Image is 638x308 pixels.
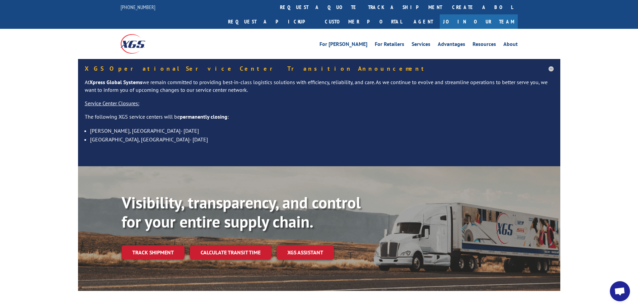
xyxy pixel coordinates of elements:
a: Calculate transit time [190,245,271,260]
a: Join Our Team [440,14,518,29]
a: Agent [407,14,440,29]
a: [PHONE_NUMBER] [121,4,155,10]
a: Services [412,42,430,49]
strong: Xpress Global Systems [89,79,142,85]
li: [PERSON_NAME], [GEOGRAPHIC_DATA]- [DATE] [90,126,554,135]
h5: XGS Operational Service Center Transition Announcement [85,66,554,72]
a: Customer Portal [320,14,407,29]
a: Open chat [610,281,630,301]
a: About [503,42,518,49]
strong: permanently closing [180,113,227,120]
a: Track shipment [122,245,185,259]
a: Resources [473,42,496,49]
b: Visibility, transparency, and control for your entire supply chain. [122,192,361,232]
a: Advantages [438,42,465,49]
a: For Retailers [375,42,404,49]
p: The following XGS service centers will be : [85,113,554,126]
p: At we remain committed to providing best-in-class logistics solutions with efficiency, reliabilit... [85,78,554,100]
a: For [PERSON_NAME] [320,42,367,49]
a: Request a pickup [223,14,320,29]
a: XGS ASSISTANT [277,245,334,260]
u: Service Center Closures: [85,100,139,107]
li: [GEOGRAPHIC_DATA], [GEOGRAPHIC_DATA]- [DATE] [90,135,554,144]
